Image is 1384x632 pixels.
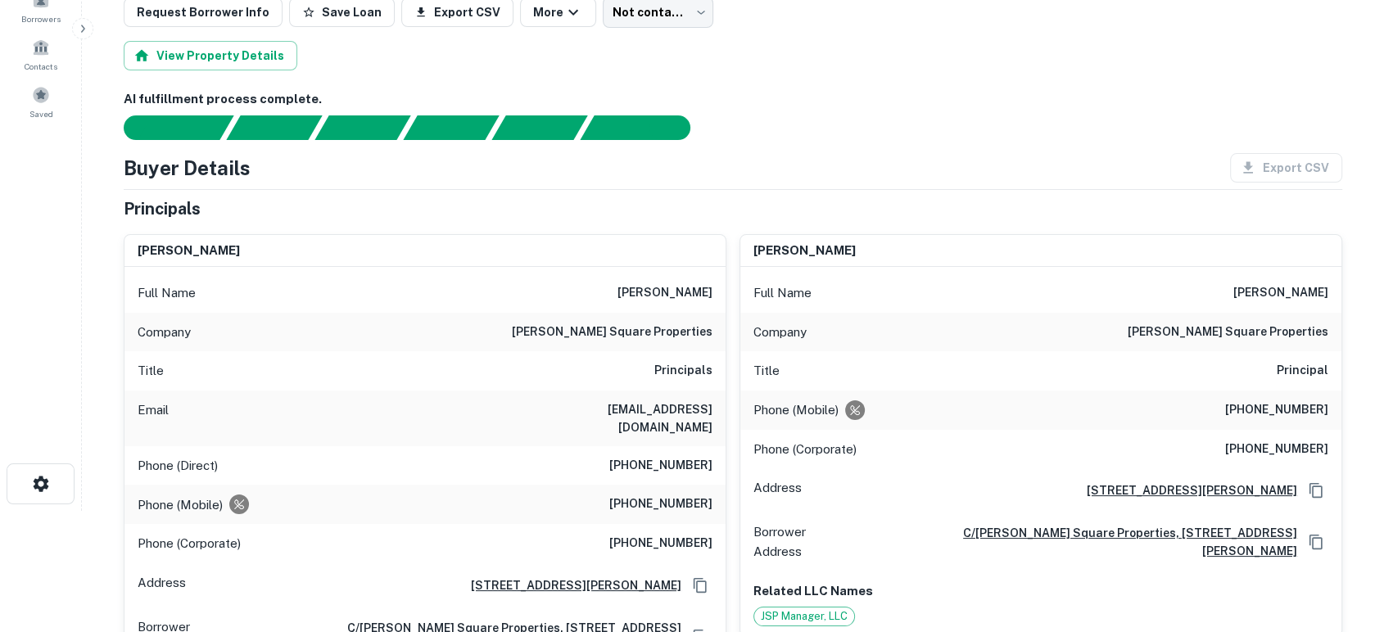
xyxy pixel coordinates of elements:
[753,522,856,561] p: Borrower Address
[753,400,839,420] p: Phone (Mobile)
[1225,400,1328,420] h6: [PHONE_NUMBER]
[753,283,812,303] p: Full Name
[5,79,77,124] a: Saved
[138,456,218,476] p: Phone (Direct)
[5,32,77,76] a: Contacts
[1304,478,1328,503] button: Copy Address
[29,107,53,120] span: Saved
[138,573,186,598] p: Address
[1074,481,1297,499] a: [STREET_ADDRESS][PERSON_NAME]
[138,361,164,381] p: Title
[1277,361,1328,381] h6: Principal
[124,196,201,221] h5: Principals
[1128,323,1328,342] h6: [PERSON_NAME] square properties
[753,242,856,260] h6: [PERSON_NAME]
[138,400,169,436] p: Email
[138,283,196,303] p: Full Name
[753,478,802,503] p: Address
[609,494,712,514] h6: [PHONE_NUMBER]
[654,361,712,381] h6: Principals
[516,400,712,436] h6: [EMAIL_ADDRESS][DOMAIN_NAME]
[124,90,1342,109] h6: AI fulfillment process complete.
[609,534,712,553] h6: [PHONE_NUMBER]
[753,323,807,342] p: Company
[104,115,227,140] div: Sending borrower request to AI...
[138,323,191,342] p: Company
[609,456,712,476] h6: [PHONE_NUMBER]
[458,576,681,594] a: [STREET_ADDRESS][PERSON_NAME]
[491,115,587,140] div: Principals found, still searching for contact information. This may take time...
[753,581,1328,601] p: Related LLC Names
[754,608,854,625] span: JSP Manager, LLC
[229,494,249,514] div: Requests to not be contacted at this number
[617,283,712,303] h6: [PERSON_NAME]
[862,524,1297,560] a: c/[PERSON_NAME] square properties, [STREET_ADDRESS][PERSON_NAME]
[124,41,297,70] button: View Property Details
[753,361,780,381] p: Title
[581,115,710,140] div: AI fulfillment process complete.
[21,12,61,25] span: Borrowers
[845,400,865,420] div: Requests to not be contacted at this number
[688,573,712,598] button: Copy Address
[753,440,857,459] p: Phone (Corporate)
[1233,283,1328,303] h6: [PERSON_NAME]
[512,323,712,342] h6: [PERSON_NAME] square properties
[138,242,240,260] h6: [PERSON_NAME]
[124,153,251,183] h4: Buyer Details
[226,115,322,140] div: Your request is received and processing...
[1302,501,1384,580] iframe: Chat Widget
[1225,440,1328,459] h6: [PHONE_NUMBER]
[403,115,499,140] div: Principals found, AI now looking for contact information...
[25,60,57,73] span: Contacts
[138,495,223,515] p: Phone (Mobile)
[138,534,241,553] p: Phone (Corporate)
[314,115,410,140] div: Documents found, AI parsing details...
